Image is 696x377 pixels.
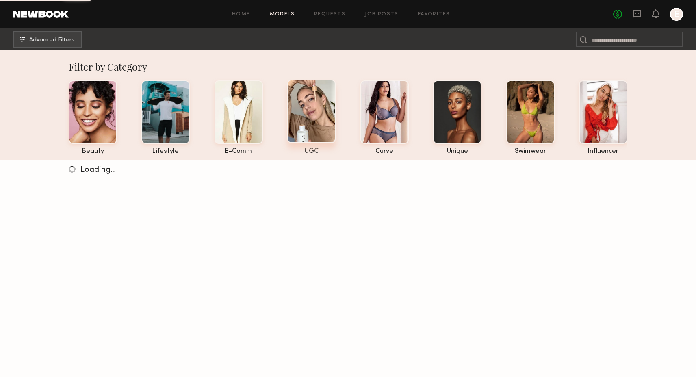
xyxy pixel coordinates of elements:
[69,60,627,73] div: Filter by Category
[287,148,336,155] div: UGC
[232,12,250,17] a: Home
[418,12,450,17] a: Favorites
[360,148,409,155] div: curve
[314,12,345,17] a: Requests
[13,31,82,48] button: Advanced Filters
[365,12,399,17] a: Job Posts
[141,148,190,155] div: lifestyle
[80,166,116,174] span: Loading…
[69,148,117,155] div: beauty
[670,8,683,21] a: E
[215,148,263,155] div: e-comm
[506,148,555,155] div: swimwear
[270,12,295,17] a: Models
[579,148,627,155] div: influencer
[433,148,481,155] div: unique
[29,37,74,43] span: Advanced Filters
